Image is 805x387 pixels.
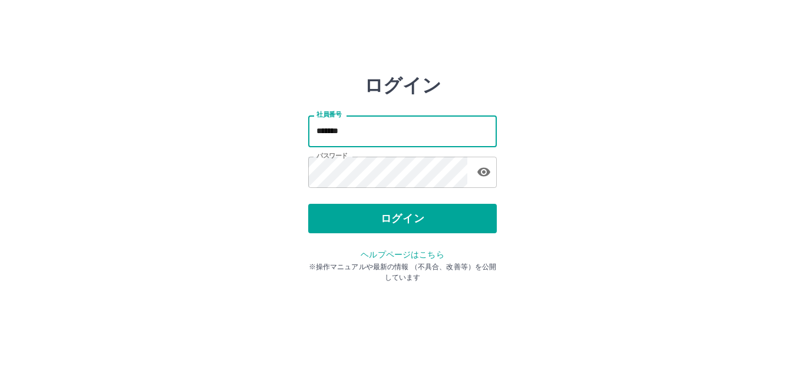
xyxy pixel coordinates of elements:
[316,110,341,119] label: 社員番号
[308,204,497,233] button: ログイン
[364,74,441,97] h2: ログイン
[308,262,497,283] p: ※操作マニュアルや最新の情報 （不具合、改善等）を公開しています
[361,250,444,259] a: ヘルプページはこちら
[316,151,348,160] label: パスワード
